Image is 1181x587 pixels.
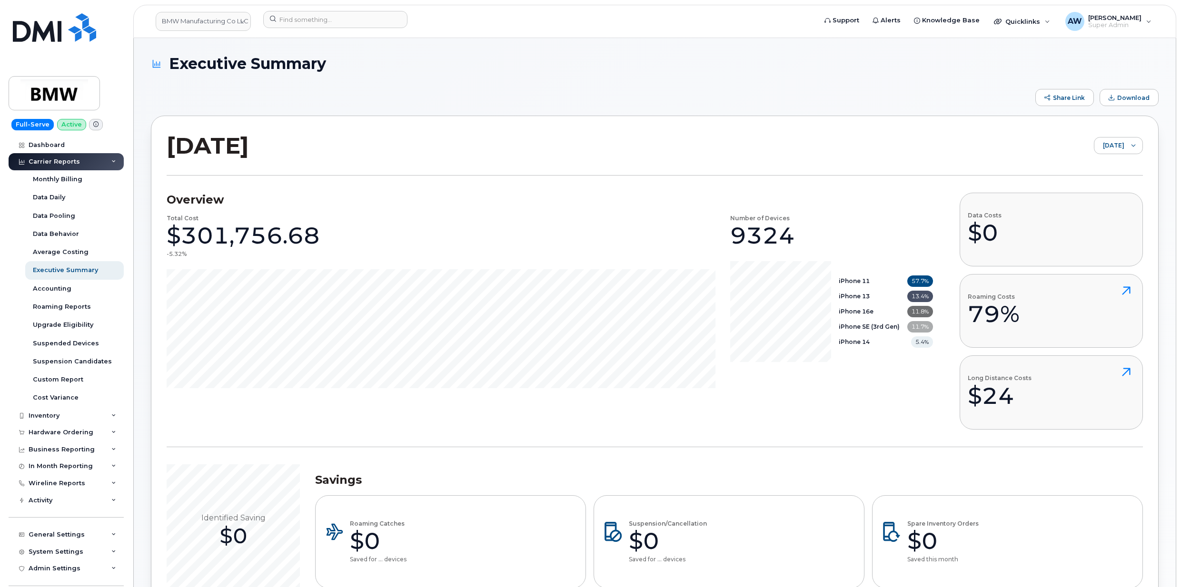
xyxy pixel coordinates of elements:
b: iPhone SE (3rd Gen) [839,323,900,330]
b: iPhone 14 [839,338,870,345]
span: Share Link [1053,94,1085,101]
span: 11.7% [907,321,933,333]
h4: Spare Inventory Orders [907,520,979,527]
h4: Data Costs [968,212,1002,218]
div: 79% [968,300,1020,328]
h2: [DATE] [167,131,249,160]
button: Share Link [1035,89,1094,106]
h3: Overview [167,193,933,207]
span: 11.8% [907,306,933,317]
h4: Roaming Catches [350,520,407,527]
p: Saved for ... devices [350,555,407,563]
div: $0 [968,218,1002,247]
h4: Suspension/Cancellation [629,520,707,527]
b: iPhone 16e [839,308,873,315]
b: iPhone 13 [839,293,870,300]
span: Identified Saving [201,513,266,522]
p: Saved for ... devices [629,555,707,563]
p: Saved this month [907,555,979,563]
h3: Savings [315,473,1143,487]
div: $0 [907,527,979,555]
h4: Total Cost [167,215,198,221]
div: 9324 [730,221,795,250]
span: September 2025 [1094,137,1124,155]
span: 5.4% [911,336,933,348]
span: $0 [219,522,248,548]
div: $0 [350,527,407,555]
span: 13.4% [907,291,933,302]
h4: Long Distance Costs [968,375,1032,381]
div: $0 [629,527,707,555]
span: Executive Summary [169,55,326,72]
div: $301,756.68 [167,221,320,250]
b: iPhone 11 [839,277,870,284]
h4: Number of Devices [730,215,790,221]
button: Roaming Costs79% [960,274,1143,348]
button: Long Distance Costs$24 [960,355,1143,429]
h4: Roaming Costs [968,293,1020,300]
div: $24 [968,382,1032,410]
iframe: Messenger Launcher [1140,546,1174,580]
button: Download [1100,89,1159,106]
span: 57.7% [907,275,933,287]
span: Download [1117,94,1150,101]
div: -5.32% [167,250,187,258]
